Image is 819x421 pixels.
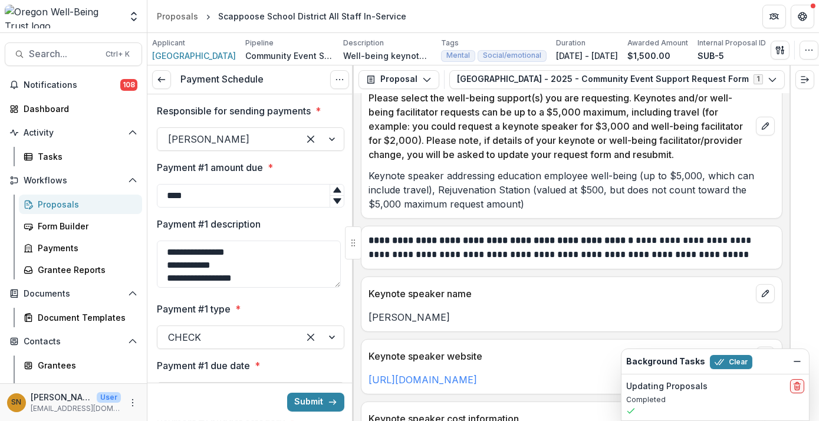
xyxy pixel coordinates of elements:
[126,5,142,28] button: Open entity switcher
[38,381,133,393] div: Communications
[152,8,203,25] a: Proposals
[38,198,133,210] div: Proposals
[38,359,133,371] div: Grantees
[180,74,264,85] h3: Payment Schedule
[38,264,133,276] div: Grantee Reports
[343,38,384,48] p: Description
[24,337,123,347] span: Contacts
[756,117,775,136] button: edit
[5,5,121,28] img: Oregon Well-Being Trust logo
[24,128,123,138] span: Activity
[157,10,198,22] div: Proposals
[441,38,459,48] p: Tags
[12,399,22,406] div: Siri Ngai
[626,394,804,405] p: Completed
[24,176,123,186] span: Workflows
[5,171,142,190] button: Open Workflows
[762,5,786,28] button: Partners
[245,50,334,62] p: Community Event Support
[38,220,133,232] div: Form Builder
[19,377,142,397] a: Communications
[19,238,142,258] a: Payments
[31,403,121,414] p: [EMAIL_ADDRESS][DOMAIN_NAME]
[627,38,688,48] p: Awarded Amount
[29,48,98,60] span: Search...
[790,354,804,369] button: Dismiss
[19,356,142,375] a: Grantees
[24,80,120,90] span: Notifications
[5,99,142,119] a: Dashboard
[157,358,250,373] p: Payment #1 due date
[38,242,133,254] div: Payments
[301,328,320,347] div: Clear selected options
[556,50,618,62] p: [DATE] - [DATE]
[126,396,140,410] button: More
[795,70,814,89] button: Expand right
[157,302,231,316] p: Payment #1 type
[245,38,274,48] p: Pipeline
[449,70,785,89] button: [GEOGRAPHIC_DATA] - 2025 - Community Event Support Request Form1
[24,289,123,299] span: Documents
[5,123,142,142] button: Open Activity
[756,347,775,366] button: edit
[218,10,406,22] div: Scappoose School District All Staff In-Service
[369,349,751,363] p: Keynote speaker website
[369,287,751,301] p: Keynote speaker name
[330,70,349,89] button: Options
[97,392,121,403] p: User
[5,42,142,66] button: Search...
[5,75,142,94] button: Notifications108
[483,51,541,60] span: Social/emotional
[790,379,804,393] button: delete
[369,374,477,386] a: [URL][DOMAIN_NAME]
[152,8,411,25] nav: breadcrumb
[698,50,724,62] p: SUB-5
[103,48,132,61] div: Ctrl + K
[446,51,470,60] span: Mental
[19,195,142,214] a: Proposals
[38,150,133,163] div: Tasks
[19,216,142,236] a: Form Builder
[710,355,752,369] button: Clear
[152,38,185,48] p: Applicant
[287,393,344,412] button: Submit
[756,284,775,303] button: edit
[38,311,133,324] div: Document Templates
[358,70,439,89] button: Proposal
[791,5,814,28] button: Get Help
[157,217,261,231] p: Payment #1 description
[19,147,142,166] a: Tasks
[301,130,320,149] div: Clear selected options
[5,332,142,351] button: Open Contacts
[627,50,670,62] p: $1,500.00
[5,284,142,303] button: Open Documents
[626,381,708,392] h2: Updating Proposals
[19,308,142,327] a: Document Templates
[157,104,311,118] p: Responsible for sending payments
[369,169,775,211] p: Keynote speaker addressing education employee well-being (up to $5,000, which can include travel)...
[157,160,263,175] p: Payment #1 amount due
[152,50,236,62] a: [GEOGRAPHIC_DATA]
[24,103,133,115] div: Dashboard
[369,310,775,324] p: [PERSON_NAME]
[556,38,586,48] p: Duration
[31,391,92,403] p: [PERSON_NAME]
[626,357,705,367] h2: Background Tasks
[120,79,137,91] span: 108
[19,260,142,279] a: Grantee Reports
[343,50,432,62] p: Well-being keynote speaker and facilitator
[369,91,751,162] p: Please select the well-being support(s) you are requesting. Keynotes and/or well-being facilitato...
[698,38,766,48] p: Internal Proposal ID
